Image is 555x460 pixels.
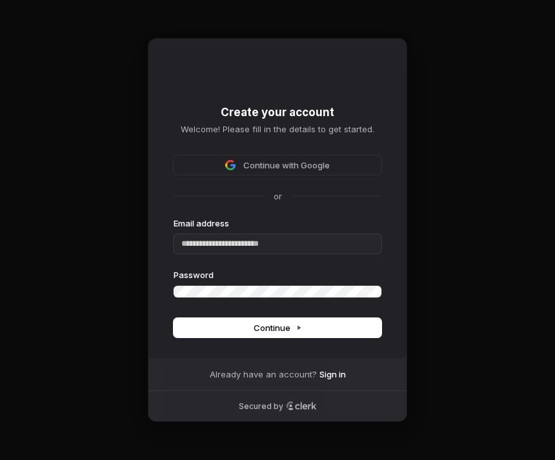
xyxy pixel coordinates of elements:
button: Continue [174,318,381,337]
a: Sign in [319,368,346,380]
p: or [274,190,282,202]
label: Password [174,269,214,281]
span: Already have an account? [210,368,317,380]
h1: Create your account [174,105,381,121]
button: Show password [353,284,379,299]
p: Welcome! Please fill in the details to get started. [174,123,381,135]
a: Clerk logo [286,401,317,410]
button: Sign in with GoogleContinue with Google [174,155,381,175]
span: Continue with Google [243,159,330,171]
span: Continue [254,322,302,334]
img: Sign in with Google [225,160,236,170]
label: Email address [174,217,229,229]
p: Secured by [239,401,283,412]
